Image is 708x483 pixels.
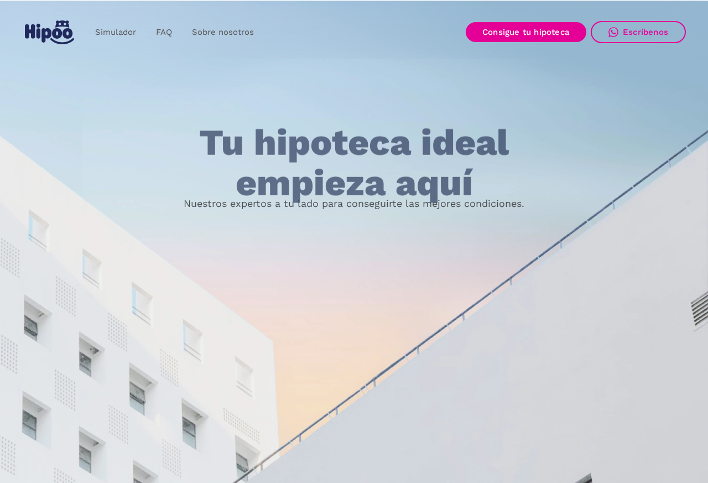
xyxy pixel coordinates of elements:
[591,21,686,43] a: Escríbenos
[623,27,668,37] div: Escríbenos
[466,22,586,42] a: Consigue tu hipoteca
[85,22,146,43] a: Simulador
[182,22,264,43] a: Sobre nosotros
[144,123,564,203] h1: Tu hipoteca ideal empieza aquí
[22,16,76,49] a: home
[146,22,182,43] a: FAQ
[184,199,524,208] p: Nuestros expertos a tu lado para conseguirte las mejores condiciones.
